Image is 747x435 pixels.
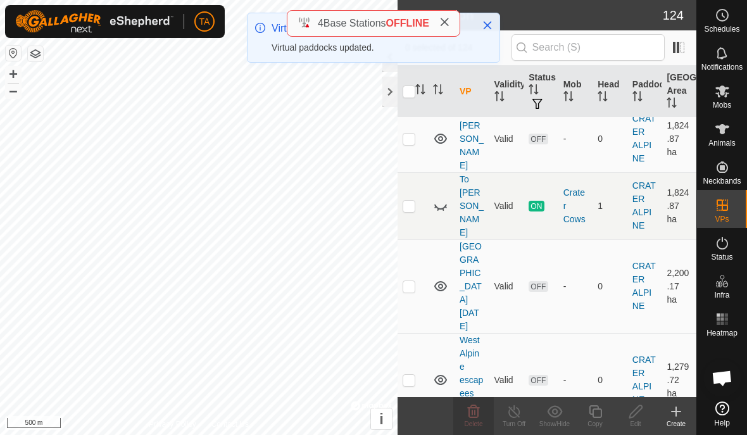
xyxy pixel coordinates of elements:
[703,359,741,397] div: Open chat
[563,186,588,226] div: Crater Cows
[529,86,539,96] p-sorticon: Activate to sort
[28,46,43,61] button: Map Layers
[663,6,684,25] span: 124
[494,93,505,103] p-sorticon: Activate to sort
[713,101,731,109] span: Mobs
[632,180,656,230] a: CRATER ALPINE
[529,201,544,211] span: ON
[563,132,588,146] div: -
[662,172,696,239] td: 1,824.87 ha
[662,66,696,118] th: [GEOGRAPHIC_DATA] Area
[460,107,484,170] a: out of [PERSON_NAME]
[563,93,574,103] p-sorticon: Activate to sort
[701,63,743,71] span: Notifications
[575,419,615,429] div: Copy
[6,66,21,82] button: +
[662,333,696,427] td: 1,279.72 ha
[563,280,588,293] div: -
[615,419,656,429] div: Edit
[494,419,534,429] div: Turn Off
[272,41,469,54] div: Virtual paddocks updated.
[632,93,643,103] p-sorticon: Activate to sort
[711,253,732,261] span: Status
[529,281,548,292] span: OFF
[489,172,524,239] td: Valid
[460,335,483,425] a: West Alpine escapees [DATE]
[415,86,425,96] p-sorticon: Activate to sort
[460,241,482,331] a: [GEOGRAPHIC_DATA] [DATE]
[323,18,386,28] span: Base Stations
[703,177,741,185] span: Neckbands
[704,25,739,33] span: Schedules
[632,261,656,311] a: CRATER ALPINE
[563,374,588,387] div: -
[697,396,747,432] a: Help
[662,105,696,172] td: 1,824.87 ha
[714,419,730,427] span: Help
[714,291,729,299] span: Infra
[199,15,210,28] span: TA
[534,419,575,429] div: Show/Hide
[529,375,548,386] span: OFF
[405,8,663,23] h2: In Rotation
[627,66,662,118] th: Paddock
[529,134,548,144] span: OFF
[593,105,627,172] td: 0
[489,66,524,118] th: Validity
[460,174,484,237] a: To [PERSON_NAME]
[318,18,323,28] span: 4
[715,215,729,223] span: VPs
[662,239,696,333] td: 2,200.17 ha
[386,18,429,28] span: OFFLINE
[656,419,696,429] div: Create
[15,10,173,33] img: Gallagher Logo
[593,239,627,333] td: 0
[433,86,443,96] p-sorticon: Activate to sort
[6,46,21,61] button: Reset Map
[512,34,665,61] input: Search (S)
[6,83,21,98] button: –
[667,99,677,110] p-sorticon: Activate to sort
[593,66,627,118] th: Head
[598,93,608,103] p-sorticon: Activate to sort
[379,410,384,427] span: i
[489,239,524,333] td: Valid
[708,139,736,147] span: Animals
[371,408,392,429] button: i
[479,16,496,34] button: Close
[632,355,656,405] a: CRATER ALPINE
[489,333,524,427] td: Valid
[149,419,196,430] a: Privacy Policy
[455,66,489,118] th: VP
[593,333,627,427] td: 0
[524,66,558,118] th: Status
[272,21,469,36] div: Virtual Paddocks
[211,419,249,430] a: Contact Us
[489,105,524,172] td: Valid
[706,329,738,337] span: Heatmap
[465,420,483,427] span: Delete
[593,172,627,239] td: 1
[558,66,593,118] th: Mob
